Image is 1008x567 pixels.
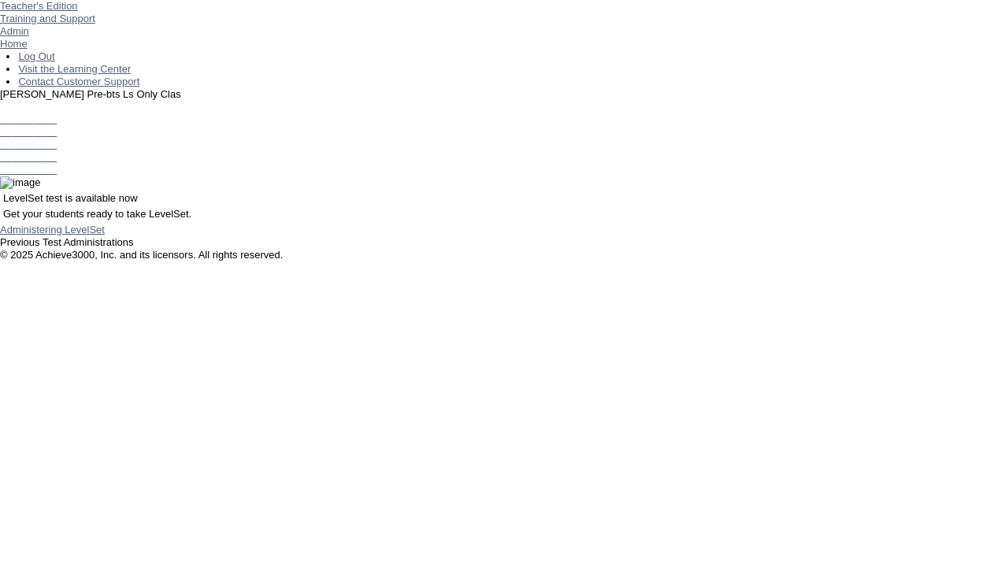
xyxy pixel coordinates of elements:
a: Contact Customer Support [18,76,139,87]
img: teacher_arrow_small.png [95,13,102,17]
a: Log Out [18,50,54,62]
p: Get your students ready to take LevelSet. [3,208,1005,220]
a: Visit the Learning Center [18,63,131,75]
p: LevelSet test is available now [3,192,1005,205]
